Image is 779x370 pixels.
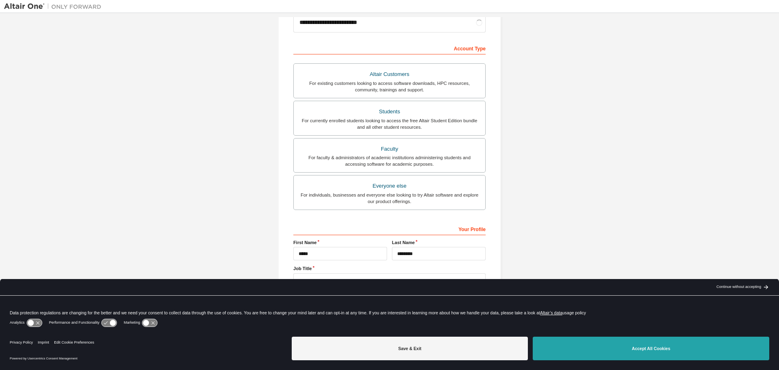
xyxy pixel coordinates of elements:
[293,222,486,235] div: Your Profile
[299,192,480,205] div: For individuals, businesses and everyone else looking to try Altair software and explore our prod...
[392,239,486,246] label: Last Name
[293,265,486,272] label: Job Title
[293,239,387,246] label: First Name
[299,117,480,130] div: For currently enrolled students looking to access the free Altair Student Edition bundle and all ...
[299,69,480,80] div: Altair Customers
[299,106,480,117] div: Students
[293,41,486,54] div: Account Type
[299,143,480,155] div: Faculty
[299,154,480,167] div: For faculty & administrators of academic institutions administering students and accessing softwa...
[299,80,480,93] div: For existing customers looking to access software downloads, HPC resources, community, trainings ...
[4,2,105,11] img: Altair One
[299,180,480,192] div: Everyone else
